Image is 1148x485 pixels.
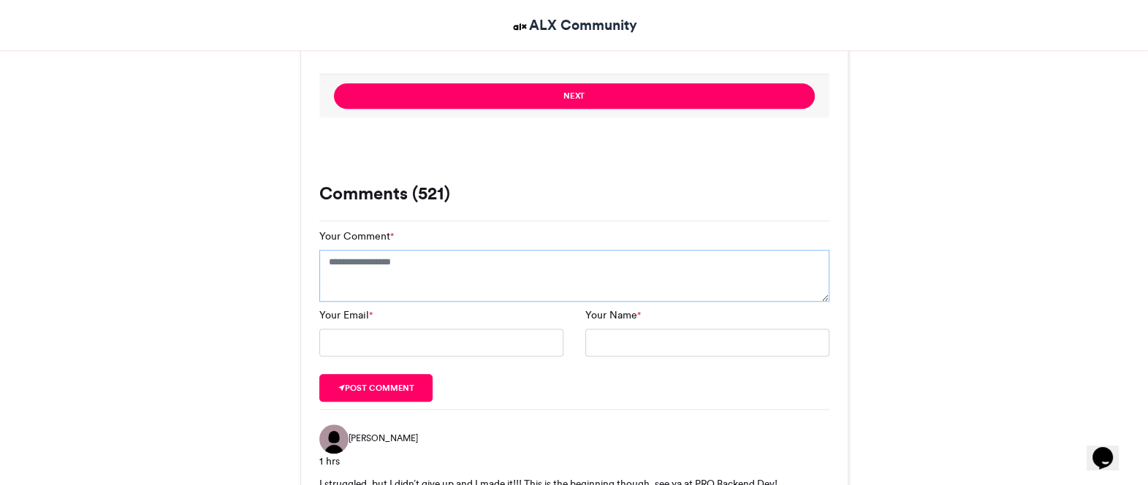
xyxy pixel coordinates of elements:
[319,229,394,244] label: Your Comment
[319,374,433,402] button: Post comment
[1087,427,1133,470] iframe: chat widget
[511,15,637,36] a: ALX Community
[319,185,829,202] h3: Comments (521)
[511,18,529,36] img: ALX Community
[319,308,373,323] label: Your Email
[585,308,641,323] label: Your Name
[334,83,815,109] button: Next
[319,454,829,469] div: 1 hrs
[349,432,418,445] span: [PERSON_NAME]
[319,424,349,454] img: halimat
